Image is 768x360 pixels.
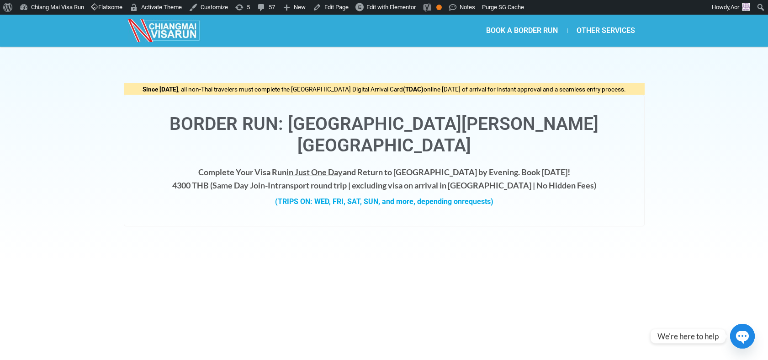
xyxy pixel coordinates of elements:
[133,113,635,156] h1: Border Run: [GEOGRAPHIC_DATA][PERSON_NAME][GEOGRAPHIC_DATA]
[384,20,644,41] nav: Menu
[212,180,275,190] strong: Same Day Join-In
[275,197,493,206] strong: (TRIPS ON: WED, FRI, SAT, SUN, and more, depending on
[731,4,739,11] span: Aor
[477,20,567,41] a: BOOK A BORDER RUN
[286,167,343,177] span: in Just One Day
[462,197,493,206] span: requests)
[133,166,635,192] h4: Complete Your Visa Run and Return to [GEOGRAPHIC_DATA] by Evening. Book [DATE]! 4300 THB ( transp...
[366,4,416,11] span: Edit with Elementor
[436,5,442,10] div: OK
[143,86,178,93] strong: Since [DATE]
[567,20,644,41] a: OTHER SERVICES
[143,86,626,93] span: , all non-Thai travelers must complete the [GEOGRAPHIC_DATA] Digital Arrival Card online [DATE] o...
[403,86,424,93] strong: (TDAC)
